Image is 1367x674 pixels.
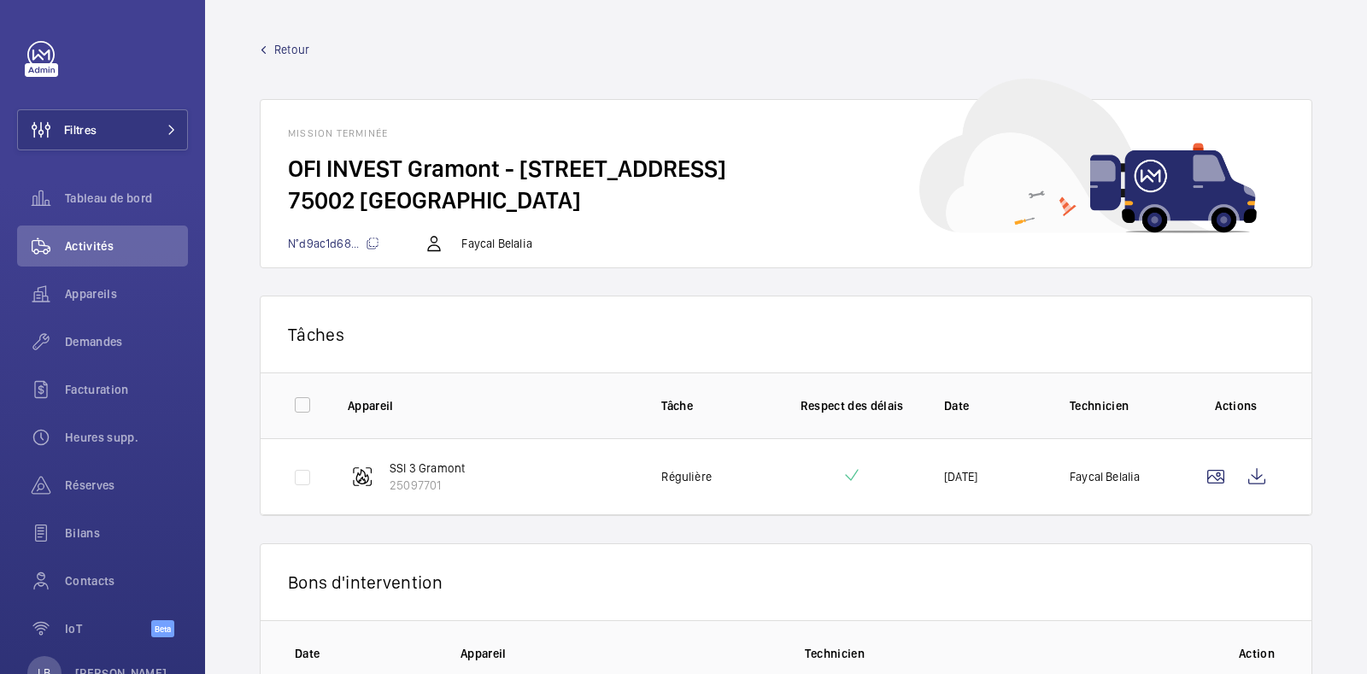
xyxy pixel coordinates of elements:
[805,645,1209,662] p: Technicien
[348,397,634,414] p: Appareil
[288,237,379,250] span: N°d9ac1d68...
[288,571,1284,593] p: Bons d'intervention
[1070,397,1168,414] p: Technicien
[1070,468,1141,485] p: Faycal Belalia
[1195,397,1277,414] p: Actions
[274,41,309,58] span: Retour
[65,285,188,302] span: Appareils
[288,185,1284,216] h2: 75002 [GEOGRAPHIC_DATA]
[352,466,373,487] img: fire_alarm.svg
[65,381,188,398] span: Facturation
[288,324,1284,345] p: Tâches
[295,645,433,662] p: Date
[661,397,760,414] p: Tâche
[17,109,188,150] button: Filtres
[787,397,917,414] p: Respect des délais
[661,468,712,485] p: Régulière
[944,468,977,485] p: [DATE]
[944,397,1042,414] p: Date
[64,121,97,138] span: Filtres
[65,429,188,446] span: Heures supp.
[65,333,188,350] span: Demandes
[65,572,188,589] span: Contacts
[65,525,188,542] span: Bilans
[390,460,465,477] p: SSI 3 Gramont
[288,153,1284,185] h2: OFI INVEST Gramont - [STREET_ADDRESS]
[65,477,188,494] span: Réserves
[65,620,151,637] span: IoT
[288,127,1284,139] h1: Mission terminée
[65,237,188,255] span: Activités
[461,235,532,252] p: Faycal Belalia
[1236,645,1277,662] p: Action
[390,477,465,494] p: 25097701
[151,620,174,637] span: Beta
[919,79,1257,233] img: car delivery
[461,645,778,662] p: Appareil
[65,190,188,207] span: Tableau de bord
